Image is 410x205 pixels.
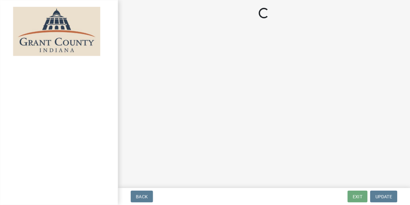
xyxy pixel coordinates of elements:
span: Update [375,194,392,199]
button: Update [370,191,397,202]
button: Back [131,191,153,202]
button: Exit [347,191,367,202]
img: Grant County, Indiana [13,7,100,56]
span: Back [136,194,148,199]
